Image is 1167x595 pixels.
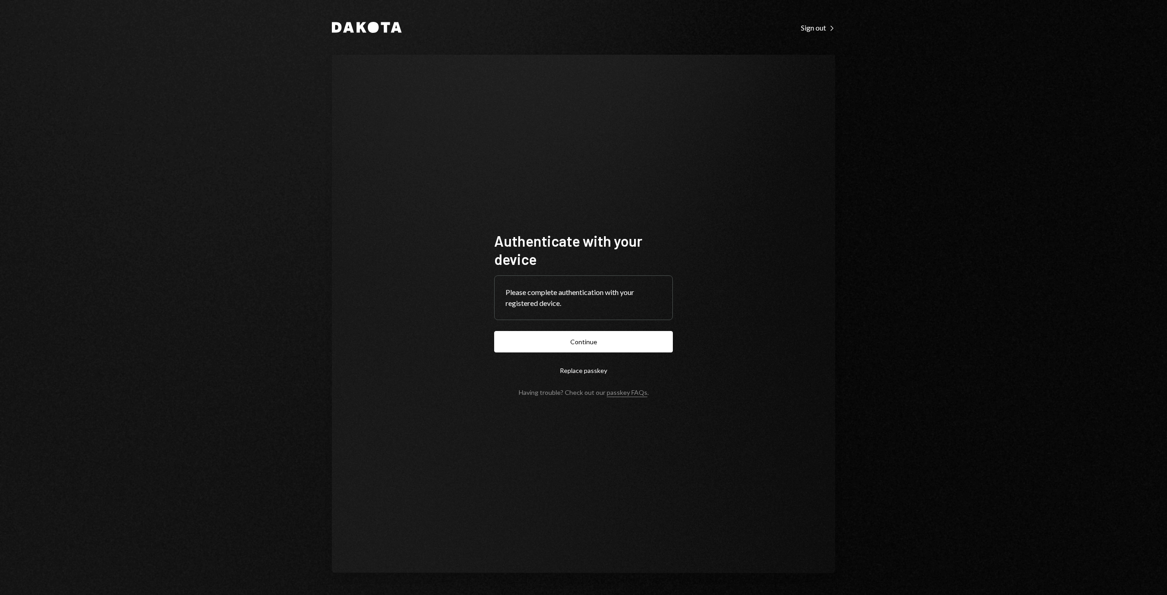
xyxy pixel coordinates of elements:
a: Sign out [801,22,835,32]
button: Continue [494,331,673,352]
h1: Authenticate with your device [494,232,673,268]
button: Replace passkey [494,360,673,381]
div: Having trouble? Check out our . [519,388,649,396]
div: Please complete authentication with your registered device. [506,287,661,309]
div: Sign out [801,23,835,32]
a: passkey FAQs [607,388,647,397]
